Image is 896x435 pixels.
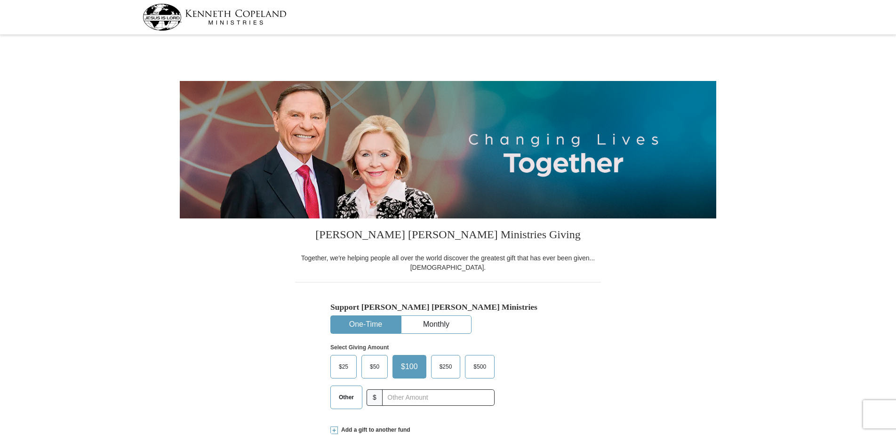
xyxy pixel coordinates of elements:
span: Other [334,390,359,404]
h3: [PERSON_NAME] [PERSON_NAME] Ministries Giving [295,218,601,253]
img: kcm-header-logo.svg [143,4,287,31]
span: $50 [365,360,384,374]
span: $ [367,389,383,406]
input: Other Amount [382,389,495,406]
strong: Select Giving Amount [330,344,389,351]
span: Add a gift to another fund [338,426,410,434]
div: Together, we're helping people all over the world discover the greatest gift that has ever been g... [295,253,601,272]
span: $250 [435,360,457,374]
h5: Support [PERSON_NAME] [PERSON_NAME] Ministries [330,302,566,312]
button: One-Time [331,316,400,333]
span: $25 [334,360,353,374]
button: Monthly [401,316,471,333]
span: $500 [469,360,491,374]
span: $100 [396,360,423,374]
